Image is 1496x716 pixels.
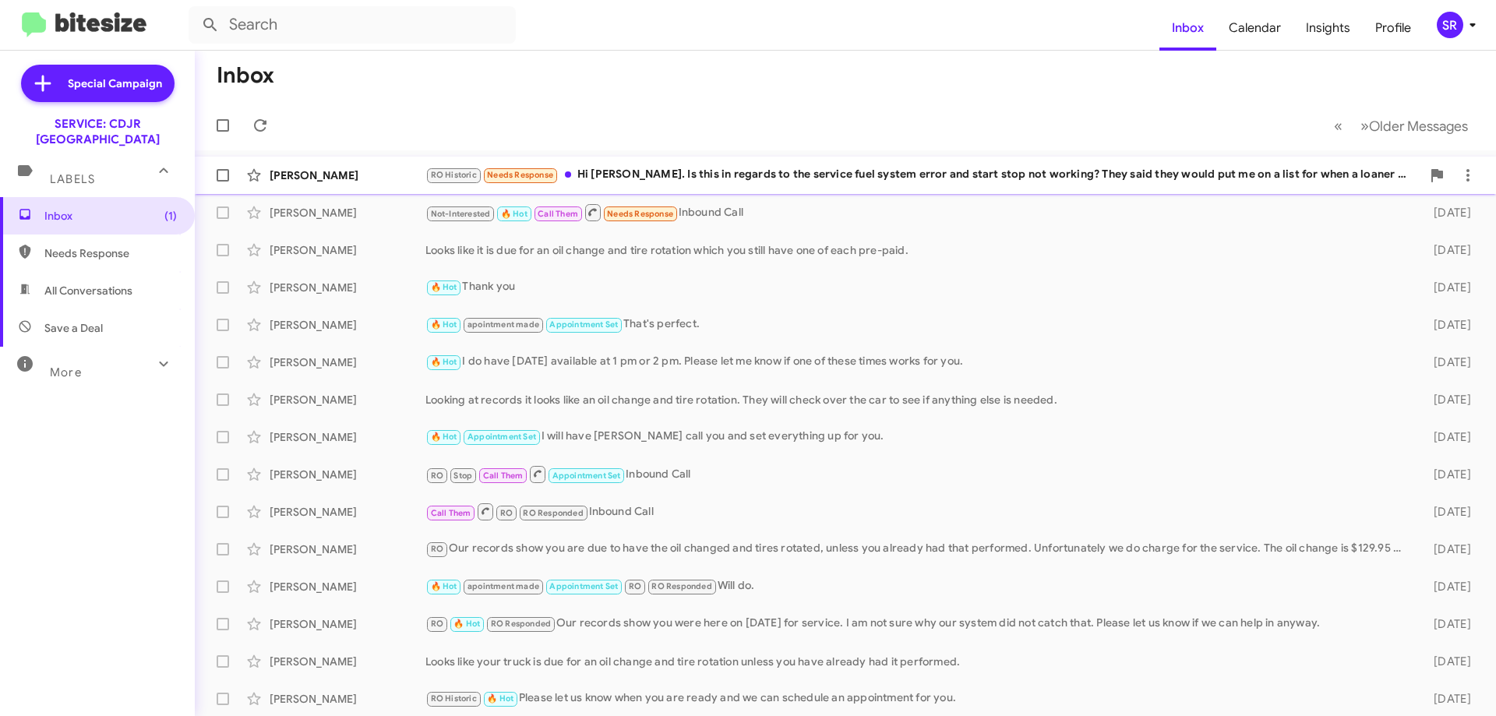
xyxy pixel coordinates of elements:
span: RO Historic [431,693,477,704]
div: [PERSON_NAME] [270,504,425,520]
span: RO Historic [431,170,477,180]
span: Stop [453,471,472,481]
span: More [50,365,82,379]
span: (1) [164,208,177,224]
span: Save a Deal [44,320,103,336]
span: 🔥 Hot [501,209,527,219]
div: Please let us know when you are ready and we can schedule an appointment for you. [425,690,1409,707]
span: 🔥 Hot [431,282,457,292]
h1: Inbox [217,63,274,88]
div: [DATE] [1409,616,1484,632]
button: Previous [1325,110,1352,142]
div: [PERSON_NAME] [270,242,425,258]
div: SR [1437,12,1463,38]
span: Labels [50,172,95,186]
div: [PERSON_NAME] [270,691,425,707]
a: Insights [1293,5,1363,51]
a: Special Campaign [21,65,175,102]
div: [PERSON_NAME] [270,616,425,632]
span: Call Them [538,209,578,219]
div: [DATE] [1409,242,1484,258]
div: Looks like it is due for an oil change and tire rotation which you still have one of each pre-paid. [425,242,1409,258]
div: [DATE] [1409,429,1484,445]
span: Not-Interested [431,209,491,219]
span: 🔥 Hot [453,619,480,629]
a: Calendar [1216,5,1293,51]
div: Inbound Call [425,502,1409,521]
span: Call Them [431,508,471,518]
div: [PERSON_NAME] [270,579,425,594]
div: Thank you [425,278,1409,296]
div: I do have [DATE] available at 1 pm or 2 pm. Please let me know if one of these times works for you. [425,353,1409,371]
span: » [1360,116,1369,136]
span: 🔥 Hot [431,357,457,367]
span: Appointment Set [467,432,536,442]
div: Our records show you are due to have the oil changed and tires rotated, unless you already had th... [425,540,1409,558]
span: Special Campaign [68,76,162,91]
span: Call Them [483,471,524,481]
span: Older Messages [1369,118,1468,135]
span: RO [629,581,641,591]
span: Needs Response [607,209,673,219]
span: 🔥 Hot [431,319,457,330]
div: [DATE] [1409,504,1484,520]
span: RO [431,544,443,554]
span: apointment made [467,319,539,330]
div: [PERSON_NAME] [270,280,425,295]
div: [PERSON_NAME] [270,654,425,669]
span: Appointment Set [549,581,618,591]
div: [DATE] [1409,654,1484,669]
div: [DATE] [1409,467,1484,482]
span: RO Responded [491,619,551,629]
div: I will have [PERSON_NAME] call you and set everything up for you. [425,428,1409,446]
div: [PERSON_NAME] [270,429,425,445]
span: RO Responded [523,508,583,518]
div: [DATE] [1409,541,1484,557]
div: Inbound Call [425,464,1409,484]
button: Next [1351,110,1477,142]
div: [DATE] [1409,691,1484,707]
span: RO [431,619,443,629]
span: Needs Response [487,170,553,180]
div: That's perfect. [425,316,1409,333]
div: Inbound Call [425,203,1409,222]
span: 🔥 Hot [431,581,457,591]
div: [DATE] [1409,354,1484,370]
span: apointment made [467,581,539,591]
span: All Conversations [44,283,132,298]
div: [PERSON_NAME] [270,392,425,407]
div: [DATE] [1409,392,1484,407]
input: Search [189,6,516,44]
span: « [1334,116,1343,136]
a: Profile [1363,5,1424,51]
div: Will do. [425,577,1409,595]
button: SR [1424,12,1479,38]
span: Inbox [44,208,177,224]
div: [DATE] [1409,317,1484,333]
div: [DATE] [1409,579,1484,594]
span: 🔥 Hot [487,693,513,704]
div: [PERSON_NAME] [270,168,425,183]
div: Looks like your truck is due for an oil change and tire rotation unless you have already had it p... [425,654,1409,669]
div: Looking at records it looks like an oil change and tire rotation. They will check over the car to... [425,392,1409,407]
a: Inbox [1159,5,1216,51]
span: RO [500,508,513,518]
div: Hi [PERSON_NAME]. Is this in regards to the service fuel system error and start stop not working?... [425,166,1421,184]
div: [DATE] [1409,280,1484,295]
div: [PERSON_NAME] [270,205,425,220]
div: [PERSON_NAME] [270,317,425,333]
span: Appointment Set [552,471,621,481]
div: Our records show you were here on [DATE] for service. I am not sure why our system did not catch ... [425,615,1409,633]
div: [PERSON_NAME] [270,541,425,557]
span: Appointment Set [549,319,618,330]
span: Needs Response [44,245,177,261]
div: [PERSON_NAME] [270,467,425,482]
div: [DATE] [1409,205,1484,220]
nav: Page navigation example [1325,110,1477,142]
span: 🔥 Hot [431,432,457,442]
span: RO [431,471,443,481]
